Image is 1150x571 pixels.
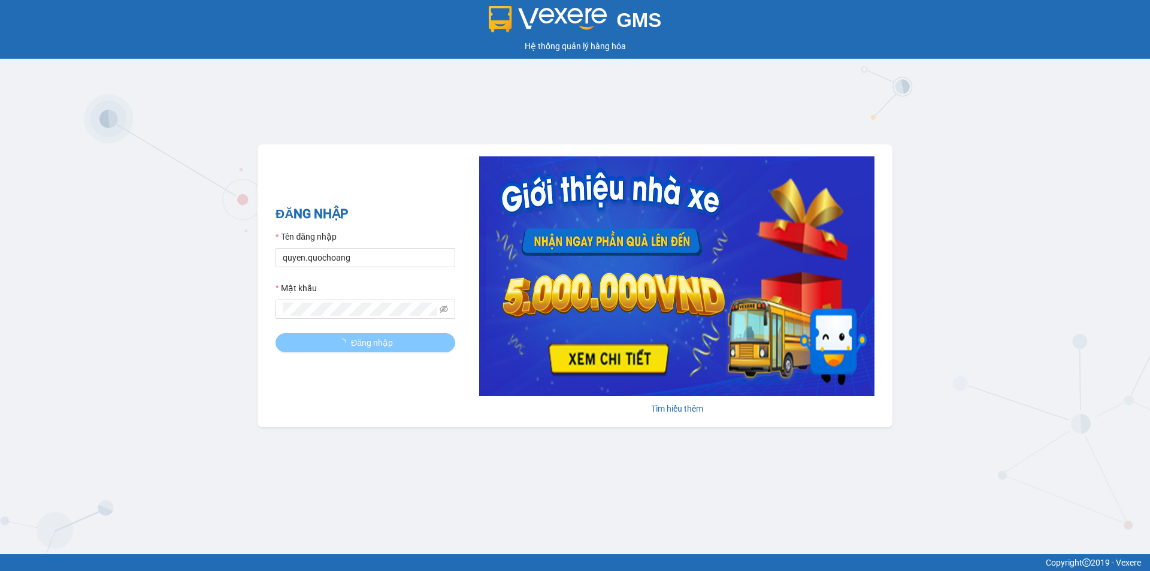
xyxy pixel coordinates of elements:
[3,40,1147,53] div: Hệ thống quản lý hàng hóa
[616,9,661,31] span: GMS
[489,6,607,32] img: logo 2
[276,230,337,243] label: Tên đăng nhập
[479,156,874,396] img: banner-0
[440,305,448,313] span: eye-invisible
[276,248,455,267] input: Tên đăng nhập
[479,402,874,415] div: Tìm hiểu thêm
[338,339,351,347] span: loading
[351,336,393,349] span: Đăng nhập
[276,282,317,295] label: Mật khẩu
[489,18,662,28] a: GMS
[276,333,455,352] button: Đăng nhập
[9,556,1141,569] div: Copyright 2019 - Vexere
[1082,558,1091,567] span: copyright
[283,303,437,316] input: Mật khẩu
[276,204,455,224] h2: ĐĂNG NHẬP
